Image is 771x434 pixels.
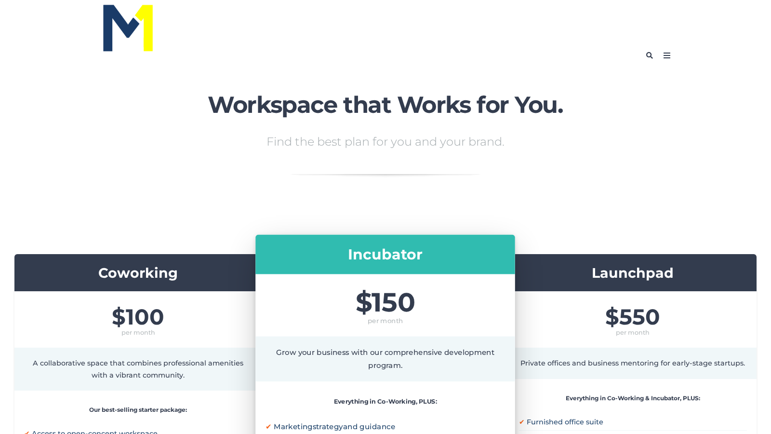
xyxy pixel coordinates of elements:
span: strategy [313,422,343,431]
h3: Incubator [266,244,505,263]
h3: Launchpad [519,264,747,282]
span: per month [519,327,747,338]
span: Private offices and business mentoring for early-stage startups. [520,359,745,367]
span: Furnished office suite [527,418,603,426]
p: Find the best plan for you and your brand. [207,136,564,148]
strong: Our best-selling starter package: [89,406,187,413]
span: ✔ [519,418,525,426]
p: Everything in Co-Working, PLUS: [266,397,505,407]
span: $550 [519,306,747,327]
span: Marketing and guidance [274,422,395,431]
h3: Coworking [24,264,252,282]
span: $150 [266,289,505,315]
span: per month [266,315,505,326]
span: ✔ [266,422,272,431]
h2: Workspace that Works for You. [207,92,564,118]
span: $100 [24,306,252,327]
span: A collaborative space that combines professional amenities with a vibrant community. [33,359,243,379]
span: per month [24,327,252,338]
img: MileOne Blue_Yellow Logo [101,2,155,53]
p: Everything in Co-Working & Incubator, PLUS: [519,393,747,403]
span: Grow your business with our comprehensive development program. [277,348,495,370]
